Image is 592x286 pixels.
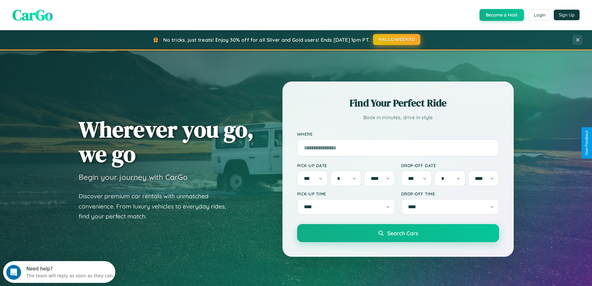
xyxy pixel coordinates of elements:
[163,37,369,43] span: No tricks, just treats! Enjoy 30% off for all Silver and Gold users! Ends [DATE] 1pm PT.
[79,191,234,222] p: Discover premium car rentals with unmatched convenience. From luxury vehicles to everyday rides, ...
[401,191,499,196] label: Drop-off Time
[12,5,53,25] span: CarGo
[297,113,499,122] p: Book in minutes, drive in style
[6,265,21,280] iframe: Intercom live chat
[2,2,116,20] div: Open Intercom Messenger
[401,163,499,168] label: Drop-off Date
[480,9,524,21] button: Become a Host
[297,96,499,110] h2: Find Your Perfect Ride
[387,230,418,237] span: Search Cars
[554,10,580,20] button: Sign Up
[23,5,110,10] div: Need help?
[79,117,254,166] h1: Wherever you go, we go
[3,261,115,283] iframe: Intercom live chat discovery launcher
[373,34,420,45] button: HALLOWEEN30
[297,163,395,168] label: Pick-up Date
[297,224,499,242] button: Search Cars
[585,130,589,156] div: Give Feedback
[23,10,110,17] div: The team will reply as soon as they can
[79,172,188,182] h3: Begin your journey with CarGo
[297,191,395,196] label: Pick-up Time
[529,9,551,21] button: Login
[297,131,499,137] label: Where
